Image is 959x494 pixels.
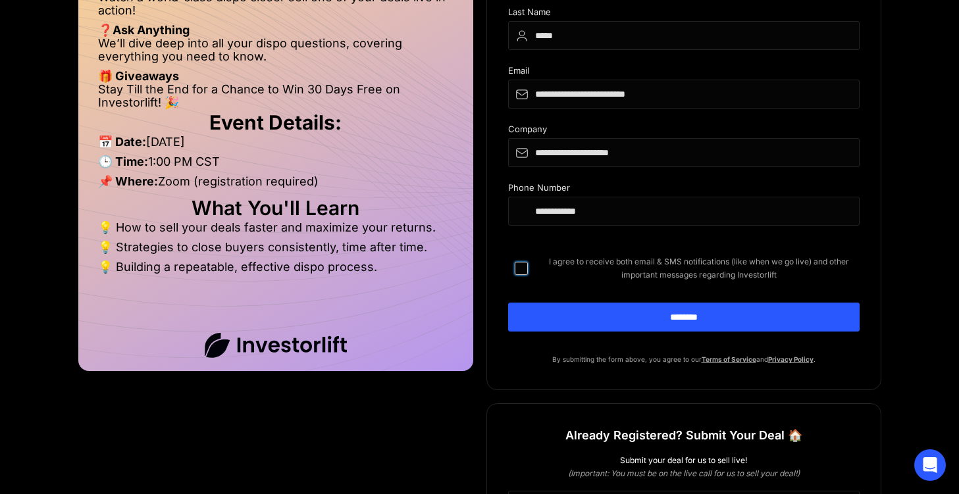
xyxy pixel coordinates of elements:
[98,221,454,241] li: 💡 How to sell your deals faster and maximize your returns.
[98,135,146,149] strong: 📅 Date:
[508,66,860,80] div: Email
[508,353,860,366] p: By submitting the form above, you agree to our and .
[98,174,158,188] strong: 📌 Where:
[565,424,802,447] h1: Already Registered? Submit Your Deal 🏠
[508,124,860,138] div: Company
[98,83,454,109] li: Stay Till the End for a Chance to Win 30 Days Free on Investorlift! 🎉
[702,355,756,363] a: Terms of Service
[98,241,454,260] li: 💡 Strategies to close buyers consistently, time after time.
[98,23,190,37] strong: ❓Ask Anything
[508,7,860,21] div: Last Name
[568,468,800,478] em: (Important: You must be on the live call for us to sell your deal!)
[98,37,454,70] li: We’ll dive deep into all your dispo questions, covering everything you need to know.
[914,449,946,481] div: Open Intercom Messenger
[538,255,860,282] span: I agree to receive both email & SMS notifications (like when we go live) and other important mess...
[98,136,454,155] li: [DATE]
[98,201,454,214] h2: What You'll Learn
[98,69,179,83] strong: 🎁 Giveaways
[98,155,148,168] strong: 🕒 Time:
[98,260,454,274] li: 💡 Building a repeatable, effective dispo process.
[98,155,454,175] li: 1:00 PM CST
[508,183,860,197] div: Phone Number
[209,111,342,134] strong: Event Details:
[508,454,860,467] div: Submit your deal for us to sell live!
[98,175,454,195] li: Zoom (registration required)
[768,355,814,363] a: Privacy Policy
